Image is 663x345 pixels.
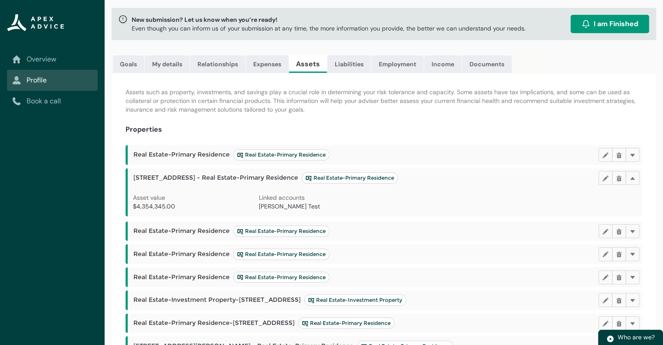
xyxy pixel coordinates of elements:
[133,193,259,202] p: Asset value
[7,49,98,112] nav: Sub page
[298,318,394,329] lightning-badge: Real Estate-Primary Residence
[598,224,612,238] button: Edit
[113,55,144,73] a: Goals
[304,294,406,306] lightning-badge: Real Estate-Investment Property
[133,149,330,161] span: Real Estate-Primary Residence
[462,55,512,73] a: Documents
[133,225,330,237] span: Real Estate-Primary Residence
[233,225,330,237] lightning-badge: Real Estate-Primary Residence
[618,333,655,341] span: Who are we?
[132,15,526,24] span: New submission? Let us know when you’re ready!
[612,171,626,185] button: Delete
[626,224,639,238] button: More
[598,148,612,162] button: Edit
[606,335,614,343] img: play.svg
[145,55,190,73] a: My details
[308,297,402,304] span: Real Estate-Investment Property
[132,24,526,33] p: Even though you can inform us of your submission at any time, the more information you provide, t...
[133,249,330,260] span: Real Estate-Primary Residence
[626,247,639,261] button: More
[598,293,612,307] button: Edit
[133,318,394,329] span: Real Estate-Primary Residence-[STREET_ADDRESS]
[371,55,424,73] a: Employment
[133,272,330,283] span: Real Estate-Primary Residence
[289,55,327,73] a: Assets
[626,316,639,330] button: More
[626,270,639,284] button: More
[612,247,626,261] button: Delete
[126,124,162,135] h4: Properties
[233,272,330,283] lightning-badge: Real Estate-Primary Residence
[302,172,398,184] lightning-badge: Real Estate-Primary Residence
[424,55,462,73] a: Income
[327,55,371,73] a: Liabilities
[237,251,326,258] span: Real Estate-Primary Residence
[598,247,612,261] button: Edit
[259,193,385,202] p: Linked accounts
[598,171,612,185] button: Edit
[626,293,639,307] button: More
[126,88,642,114] p: Assets such as property, investments, and savings play a crucial role in determining your risk to...
[133,202,175,210] span: $4,354,345.00
[594,19,638,29] span: I am Finished
[246,55,289,73] a: Expenses
[133,294,406,306] span: Real Estate-Investment Property-[STREET_ADDRESS]
[612,316,626,330] button: Delete
[237,228,326,235] span: Real Estate-Primary Residence
[612,148,626,162] button: Delete
[237,151,326,158] span: Real Estate-Primary Residence
[598,270,612,284] button: Edit
[612,224,626,238] button: Delete
[233,249,330,260] lightning-badge: Real Estate-Primary Residence
[233,149,330,161] lightning-badge: Real Estate-Primary Residence
[626,171,639,185] button: More
[133,172,398,184] span: [STREET_ADDRESS] - Real Estate-Primary Residence
[302,320,391,327] span: Real Estate-Primary Residence
[259,202,320,210] span: [PERSON_NAME] Test
[237,274,326,281] span: Real Estate-Primary Residence
[581,20,590,28] img: alarm.svg
[306,174,394,181] span: Real Estate-Primary Residence
[190,55,245,73] a: Relationships
[12,75,92,85] a: Profile
[7,14,64,31] img: Apex Advice Group
[12,96,92,106] a: Book a call
[612,270,626,284] button: Delete
[571,15,649,33] button: I am Finished
[626,148,639,162] button: More
[612,293,626,307] button: Delete
[12,54,92,65] a: Overview
[598,316,612,330] button: Edit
